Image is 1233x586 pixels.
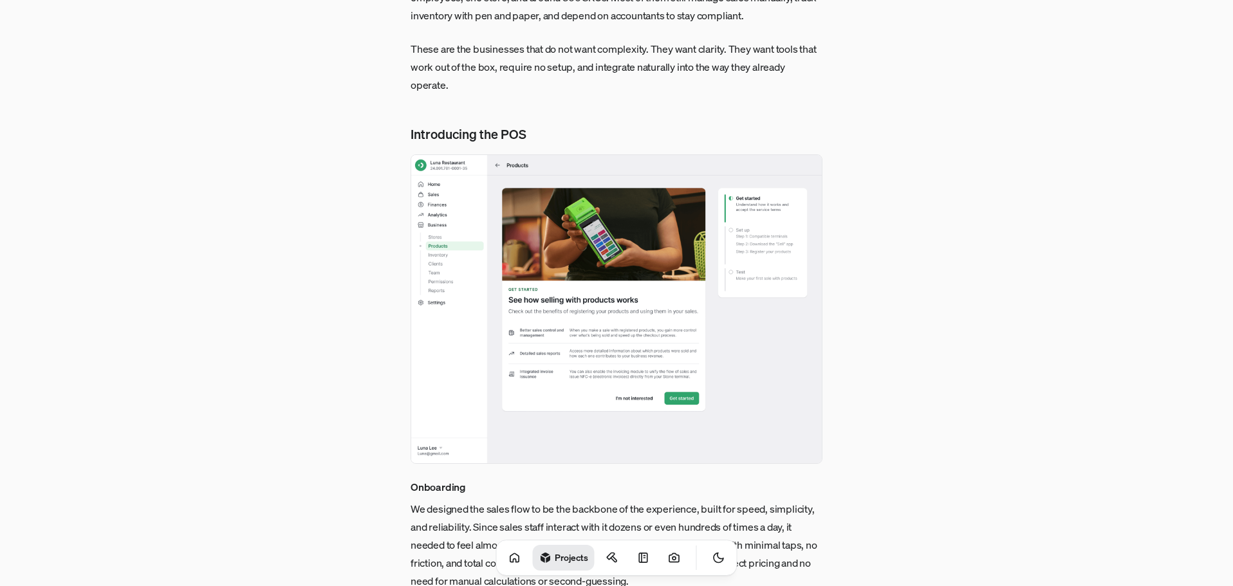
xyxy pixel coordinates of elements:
[411,479,822,495] h3: Onboarding
[411,125,822,144] h2: Introducing the POS
[411,40,822,94] p: These are the businesses that do not want complexity. They want clarity. They want tools that wor...
[411,154,822,464] img: Stone POS onboarding screen showing benefits of selling with registered products
[706,545,732,571] button: Toggle Theme
[555,551,588,563] h1: Projects
[533,545,595,571] a: Projects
